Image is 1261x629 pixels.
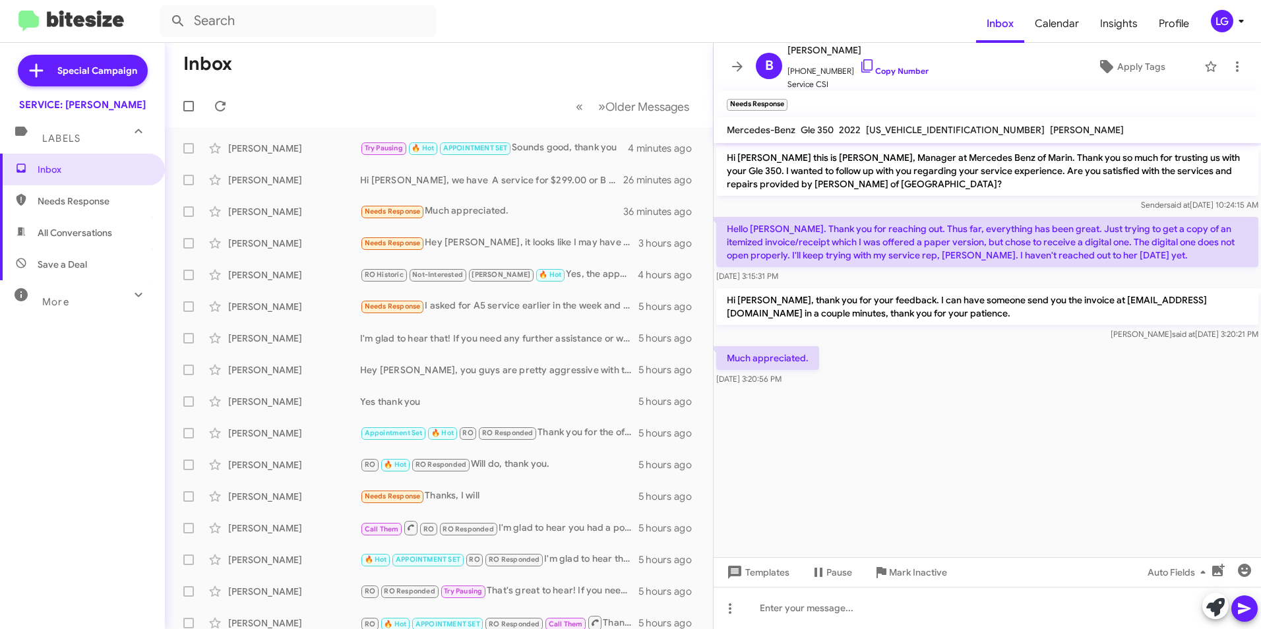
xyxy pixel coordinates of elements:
[1090,5,1148,43] a: Insights
[623,205,702,218] div: 36 minutes ago
[801,124,834,136] span: Gle 350
[431,429,454,437] span: 🔥 Hot
[1200,10,1246,32] button: LG
[638,427,702,440] div: 5 hours ago
[489,620,539,628] span: RO Responded
[160,5,437,37] input: Search
[228,332,360,345] div: [PERSON_NAME]
[716,374,782,384] span: [DATE] 3:20:56 PM
[228,363,360,376] div: [PERSON_NAME]
[638,395,702,408] div: 5 hours ago
[228,522,360,535] div: [PERSON_NAME]
[360,457,638,472] div: Will do, thank you.
[365,620,375,628] span: RO
[365,207,421,216] span: Needs Response
[228,585,360,598] div: [PERSON_NAME]
[826,560,852,584] span: Pause
[598,98,605,115] span: »
[444,587,482,595] span: Try Pausing
[469,555,479,564] span: RO
[1111,329,1258,339] span: [PERSON_NAME] [DATE] 3:20:21 PM
[638,553,702,566] div: 5 hours ago
[18,55,148,86] a: Special Campaign
[365,302,421,311] span: Needs Response
[863,560,958,584] button: Mark Inactive
[57,64,137,77] span: Special Campaign
[365,429,423,437] span: Appointment Set
[360,299,638,314] div: I asked for A5 service earlier in the week and was quoted about $530. When it came, the price is ...
[42,133,80,144] span: Labels
[576,98,583,115] span: «
[365,555,387,564] span: 🔥 Hot
[800,560,863,584] button: Pause
[38,258,87,271] span: Save a Deal
[360,267,638,282] div: Yes, the appointment is confirmed with a loaner and with [PERSON_NAME]. You’re welcome to come a ...
[638,300,702,313] div: 5 hours ago
[365,239,421,247] span: Needs Response
[228,205,360,218] div: [PERSON_NAME]
[549,620,583,628] span: Call Them
[765,55,774,76] span: B
[38,163,150,176] span: Inbox
[365,525,399,533] span: Call Them
[1141,200,1258,210] span: Sender [DATE] 10:24:15 AM
[482,429,533,437] span: RO Responded
[539,270,561,279] span: 🔥 Hot
[1167,200,1190,210] span: said at
[228,458,360,471] div: [PERSON_NAME]
[396,555,460,564] span: APPOINTMENT SET
[365,460,375,469] span: RO
[727,124,795,136] span: Mercedes-Benz
[1024,5,1090,43] a: Calendar
[365,144,403,152] span: Try Pausing
[716,146,1258,196] p: Hi [PERSON_NAME] this is [PERSON_NAME], Manager at Mercedes Benz of Marin. Thank you so much for ...
[638,585,702,598] div: 5 hours ago
[360,489,638,504] div: Thanks, I will
[714,560,800,584] button: Templates
[443,144,508,152] span: APPOINTMENT SET
[384,587,435,595] span: RO Responded
[724,560,789,584] span: Templates
[1137,560,1221,584] button: Auto Fields
[183,53,232,75] h1: Inbox
[628,142,702,155] div: 4 minutes ago
[360,425,638,440] div: Thank you for the offer of the complementary pickup service. God willing, we will just have to se...
[638,490,702,503] div: 5 hours ago
[360,332,638,345] div: I'm glad to hear that! If you need any further assistance or want to schedule additional services...
[360,363,638,376] div: Hey [PERSON_NAME], you guys are pretty aggressive with the review requests. I think this is the 4...
[384,460,406,469] span: 🔥 Hot
[443,525,493,533] span: RO Responded
[415,620,480,628] span: APPOINTMENT SET
[787,42,929,58] span: [PERSON_NAME]
[360,173,623,187] div: Hi [PERSON_NAME], we have A service for $299.00 or B service for $699.00 that we can honor when y...
[365,492,421,500] span: Needs Response
[360,395,638,408] div: Yes thank you
[727,99,787,111] small: Needs Response
[859,66,929,76] a: Copy Number
[228,142,360,155] div: [PERSON_NAME]
[38,195,150,208] span: Needs Response
[228,268,360,282] div: [PERSON_NAME]
[787,58,929,78] span: [PHONE_NUMBER]
[365,587,375,595] span: RO
[638,458,702,471] div: 5 hours ago
[38,226,112,239] span: All Conversations
[360,552,638,567] div: I'm glad to hear that! If you need assistance with your vehicle, feel free to reach out.
[568,93,591,120] button: Previous
[638,268,702,282] div: 4 hours ago
[716,288,1258,325] p: Hi [PERSON_NAME], thank you for your feedback. I can have someone send you the invoice at [EMAIL_...
[228,300,360,313] div: [PERSON_NAME]
[412,270,463,279] span: Not-Interested
[1148,5,1200,43] a: Profile
[787,78,929,91] span: Service CSI
[228,173,360,187] div: [PERSON_NAME]
[638,237,702,250] div: 3 hours ago
[976,5,1024,43] a: Inbox
[638,332,702,345] div: 5 hours ago
[42,296,69,308] span: More
[472,270,530,279] span: [PERSON_NAME]
[228,490,360,503] div: [PERSON_NAME]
